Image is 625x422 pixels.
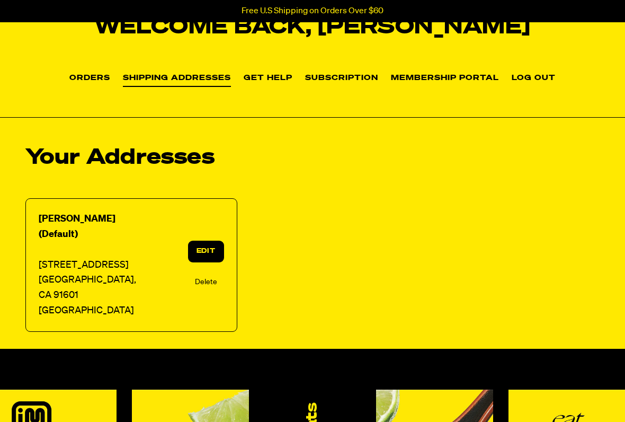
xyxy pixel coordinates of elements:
p: Free U.S Shipping on Orders Over $60 [242,6,383,16]
a: Membership Portal [391,74,499,83]
h2: Your Addresses [25,147,600,169]
a: Subscription [305,74,378,83]
a: Shipping Addresses [123,74,231,87]
strong: [PERSON_NAME] (Default) [39,214,115,239]
a: Edit [188,241,224,262]
a: Delete [195,276,217,288]
a: Get Help [244,74,292,83]
a: Orders [69,74,110,83]
a: Log out [512,74,556,83]
p: [STREET_ADDRESS] [GEOGRAPHIC_DATA], CA 91601 [GEOGRAPHIC_DATA] [39,242,146,319]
